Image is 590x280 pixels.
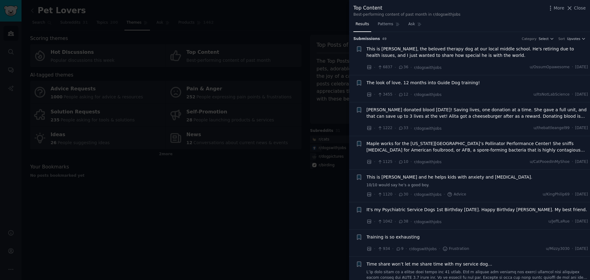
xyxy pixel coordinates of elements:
span: u/ItsNotLabScience [533,92,570,97]
span: · [411,219,412,225]
span: u/KingPhilip69 [543,192,570,197]
span: 36 [398,65,408,70]
span: Frustration [442,246,469,252]
a: The look of love. 12 months into Guide Dog training! [367,80,480,86]
span: · [411,159,412,165]
a: Training is so exhausting [367,234,420,240]
span: · [374,159,375,165]
span: · [411,191,412,198]
span: Submission s [353,36,380,42]
span: · [572,125,573,131]
button: Upvotes [567,37,586,41]
a: This is [PERSON_NAME] and he helps kids with anxiety and [MEDICAL_DATA]. [367,174,533,180]
span: · [395,191,396,198]
span: · [374,64,375,71]
span: More [554,5,564,11]
span: 1120 [377,192,392,197]
span: [DATE] [575,219,588,224]
span: r/dogswithjobs [414,192,442,197]
span: · [395,219,396,225]
span: · [572,159,573,165]
span: · [374,191,375,198]
a: It's my Psychiatric Service Dogs 1st Birthday [DATE]. Happy Birthday [PERSON_NAME]. My best friend. [367,207,587,213]
span: u/OssumOpawesome [530,65,570,70]
span: 30 [398,192,408,197]
div: Best-performing content of past month in r/dogswithjobs [353,12,461,18]
span: Advice [447,192,466,197]
span: · [395,91,396,98]
span: · [392,246,393,252]
a: This is [PERSON_NAME], the beloved therapy dog at our local middle school. He's retiring due to h... [367,46,588,59]
span: r/dogswithjobs [414,93,442,97]
span: · [572,219,573,224]
span: r/dogswithjobs [414,220,442,224]
span: 934 [377,246,390,252]
span: r/dogswithjobs [414,65,442,70]
span: 9 [396,246,403,252]
span: r/dogswithjobs [409,247,437,251]
span: u/CatPooedInMyShoe [530,159,570,165]
span: · [572,65,573,70]
div: Category [522,37,537,41]
a: [PERSON_NAME] donated blood [DATE]! Saving lives, one donation at a time. She gave a full unit, a... [367,107,588,120]
span: · [395,125,396,132]
span: 12 [398,92,408,97]
span: u/thebattleangel99 [533,125,569,131]
span: [DATE] [575,65,588,70]
a: Maple works for the [US_STATE][GEOGRAPHIC_DATA]’s Pollinator Performance Center! She sniffs [MEDI... [367,140,588,153]
span: · [374,219,375,225]
span: 3455 [377,92,392,97]
span: 1222 [377,125,392,131]
span: · [374,125,375,132]
span: u/Mizzy3030 [546,246,570,252]
span: Upvotes [567,37,580,41]
span: Results [356,22,369,27]
span: · [444,191,445,198]
span: 10 [398,159,408,165]
span: 1125 [377,159,392,165]
span: · [406,246,407,252]
span: [DATE] [575,125,588,131]
span: · [572,192,573,197]
button: Select [539,37,554,41]
div: Sort [558,37,565,41]
span: · [411,64,412,71]
a: 10/10 would say he’s a good boy. [367,183,588,188]
span: Ask [408,22,415,27]
button: More [547,5,564,11]
span: Select [539,37,549,41]
div: Top Content [353,4,461,12]
span: r/dogswithjobs [414,126,442,131]
span: u/JeffLaRue [549,219,570,224]
span: · [572,92,573,97]
span: · [439,246,440,252]
a: Patterns [376,19,402,32]
span: 6837 [377,65,392,70]
span: [DATE] [575,92,588,97]
span: Close [574,5,586,11]
button: Close [566,5,586,11]
span: · [411,125,412,132]
a: Time share won’t let me share time with my service dog… [367,261,492,267]
a: Results [353,19,371,32]
span: · [411,91,412,98]
span: · [395,159,396,165]
span: r/dogswithjobs [414,160,442,164]
span: · [374,246,375,252]
span: · [374,91,375,98]
a: Ask [406,19,424,32]
span: [DATE] [575,159,588,165]
span: 38 [398,219,408,224]
span: 1042 [377,219,392,224]
span: Patterns [378,22,393,27]
span: 33 [398,125,408,131]
span: [DATE] [575,246,588,252]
